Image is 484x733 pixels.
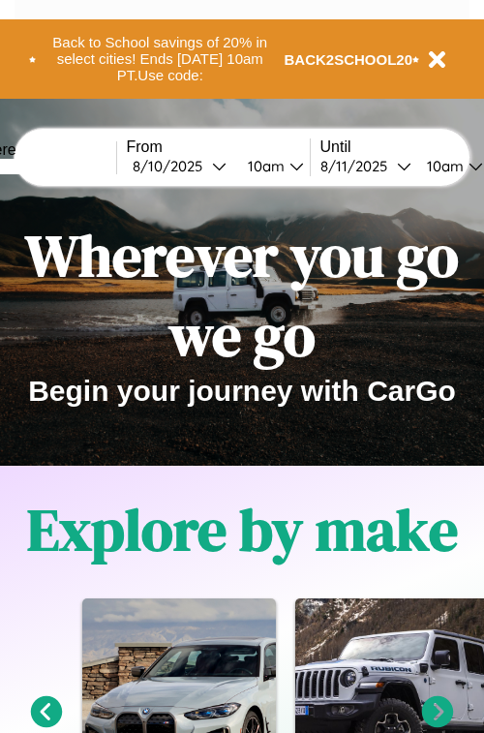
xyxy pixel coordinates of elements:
div: 8 / 11 / 2025 [320,157,397,175]
b: BACK2SCHOOL20 [285,51,413,68]
div: 8 / 10 / 2025 [133,157,212,175]
label: From [127,138,310,156]
div: 10am [238,157,289,175]
div: 10am [417,157,469,175]
button: 8/10/2025 [127,156,232,176]
button: 10am [232,156,310,176]
h1: Explore by make [27,490,458,569]
button: Back to School savings of 20% in select cities! Ends [DATE] 10am PT.Use code: [36,29,285,89]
